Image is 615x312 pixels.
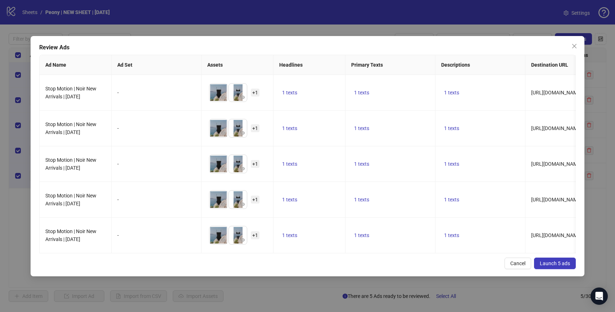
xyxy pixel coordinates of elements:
div: - [117,89,195,97]
th: Ad Set [112,55,202,75]
button: Preview [238,129,247,137]
span: close [571,43,577,49]
span: 1 texts [282,232,297,238]
img: Asset 2 [229,191,247,209]
button: Launch 5 ads [534,258,576,269]
button: Preview [238,93,247,102]
span: eye [240,202,245,207]
button: 1 texts [279,195,300,204]
span: eye [221,237,226,242]
img: Asset 1 [209,119,227,137]
th: Descriptions [435,55,525,75]
span: + 1 [251,89,259,97]
button: 1 texts [351,88,372,97]
img: Asset 2 [229,84,247,102]
span: eye [240,166,245,171]
img: Asset 2 [229,155,247,173]
button: 1 texts [441,124,462,133]
img: Asset 1 [209,155,227,173]
button: Preview [238,164,247,173]
button: Preview [238,200,247,209]
span: 1 texts [282,197,297,202]
button: 1 texts [279,160,300,168]
span: eye [221,95,226,100]
span: Stop Motion | Noir New Arrivals | [DATE] [45,228,96,242]
span: 1 texts [282,161,297,167]
button: Preview [238,236,247,244]
span: [URL][DOMAIN_NAME] [531,125,582,131]
span: + 1 [251,196,259,204]
span: 1 texts [354,232,369,238]
button: 1 texts [441,88,462,97]
button: 1 texts [351,231,372,240]
span: 1 texts [444,232,459,238]
span: 1 texts [444,125,459,131]
img: Asset 1 [209,226,227,244]
span: [URL][DOMAIN_NAME] [531,90,582,95]
span: + 1 [251,124,259,132]
button: Preview [219,93,227,102]
button: 1 texts [441,195,462,204]
button: 1 texts [279,88,300,97]
span: 1 texts [354,90,369,95]
th: Assets [202,55,273,75]
div: Review Ads [39,43,575,52]
div: - [117,124,195,132]
button: 1 texts [351,195,372,204]
span: eye [221,166,226,171]
span: Cancel [510,260,525,266]
span: + 1 [251,160,259,168]
span: Stop Motion | Noir New Arrivals | [DATE] [45,157,96,171]
button: 1 texts [441,160,462,168]
button: Close [569,40,580,52]
span: 1 texts [282,90,297,95]
th: Primary Texts [345,55,435,75]
button: Preview [219,200,227,209]
img: Asset 1 [209,191,227,209]
span: eye [221,130,226,135]
button: 1 texts [441,231,462,240]
img: Asset 1 [209,84,227,102]
div: - [117,196,195,204]
button: 1 texts [279,124,300,133]
span: eye [240,130,245,135]
span: 1 texts [444,161,459,167]
th: Ad Name [40,55,112,75]
span: + 1 [251,231,259,239]
span: 1 texts [444,90,459,95]
span: 1 texts [354,161,369,167]
button: Preview [219,164,227,173]
img: Asset 2 [229,119,247,137]
button: Preview [219,236,227,244]
span: 1 texts [354,197,369,202]
span: 1 texts [282,125,297,131]
span: Stop Motion | Noir New Arrivals | [DATE] [45,121,96,135]
span: Launch 5 ads [540,260,570,266]
button: Preview [219,129,227,137]
span: Stop Motion | Noir New Arrivals | [DATE] [45,86,96,99]
th: Headlines [273,55,345,75]
div: - [117,231,195,239]
span: eye [240,95,245,100]
button: 1 texts [351,160,372,168]
span: Stop Motion | Noir New Arrivals | [DATE] [45,193,96,206]
div: Open Intercom Messenger [591,288,608,305]
button: 1 texts [351,124,372,133]
button: 1 texts [279,231,300,240]
img: Asset 2 [229,226,247,244]
button: Cancel [505,258,531,269]
div: - [117,160,195,168]
span: [URL][DOMAIN_NAME] [531,232,582,238]
span: 1 texts [444,197,459,202]
span: 1 texts [354,125,369,131]
span: [URL][DOMAIN_NAME] [531,197,582,202]
span: eye [240,237,245,242]
span: eye [221,202,226,207]
span: [URL][DOMAIN_NAME] [531,161,582,167]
